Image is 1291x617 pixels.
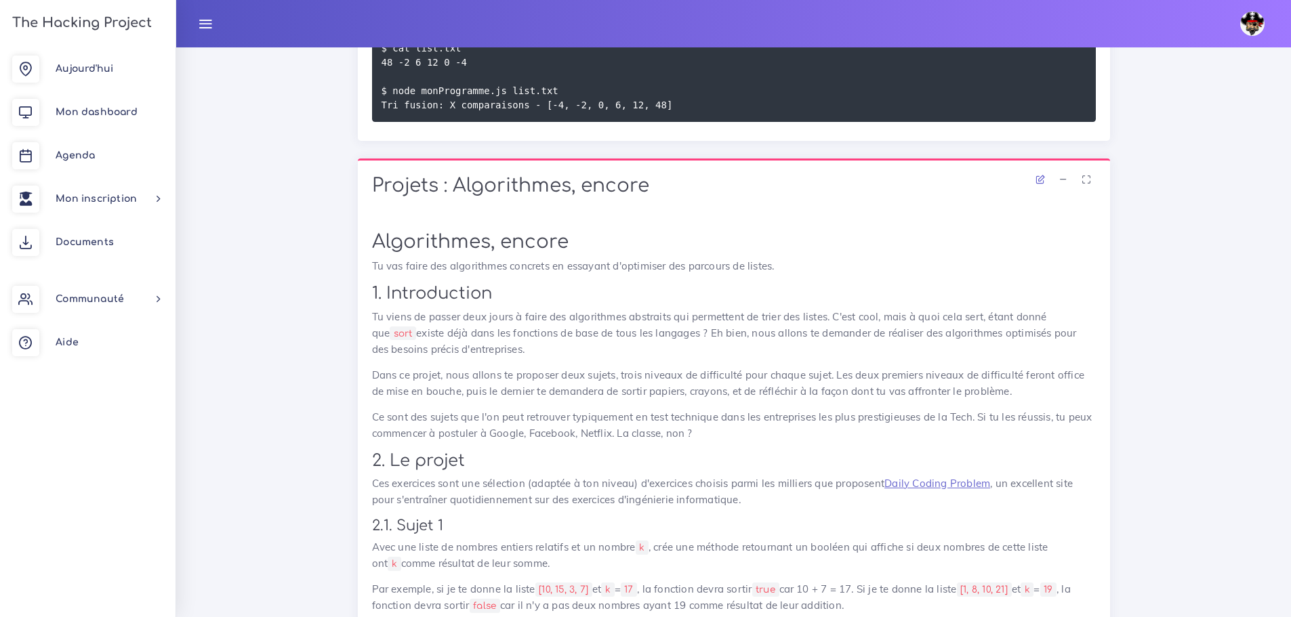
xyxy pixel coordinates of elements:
[56,150,95,161] span: Agenda
[1021,582,1033,597] code: k
[56,337,79,347] span: Aide
[372,367,1096,400] p: Dans ce projet, nous allons te proposer deux sujets, trois niveaux de difficulté pour chaque suje...
[8,16,152,30] h3: The Hacking Project
[372,258,1096,274] p: Tu vas faire des algorithmes concrets en essayant d'optimiser des parcours de listes.
[1040,582,1057,597] code: 19
[621,582,638,597] code: 17
[884,477,990,490] a: Daily Coding Problem
[372,517,1096,534] h3: 2.1. Sujet 1
[382,41,676,112] code: $ cat list.txt 48 -2 6 12 0 -4 $ node monProgramme.js list.txt Tri fusion: X comparaisons - [-4, ...
[636,540,649,555] code: k
[388,557,401,571] code: k
[56,237,114,247] span: Documents
[372,409,1096,442] p: Ce sont des sujets que l'on peut retrouver typiquement en test technique dans les entreprises les...
[56,107,138,117] span: Mon dashboard
[372,475,1096,508] p: Ces exercices sont une sélection (adaptée à ton niveau) d'exercices choisis parmi les milliers qu...
[372,451,1096,471] h2: 2. Le projet
[372,175,1096,198] h1: Projets : Algorithmes, encore
[372,581,1096,614] p: Par exemple, si je te donne la liste et = , la fonction devra sortir car 10 + 7 = 17. Si je te do...
[470,599,500,613] code: false
[372,309,1096,358] p: Tu viens de passer deux jours à faire des algorithmes abstraits qui permettent de trier des liste...
[601,582,614,597] code: k
[372,539,1096,572] p: Avec une liste de nombres entiers relatifs et un nombre , crée une méthode retournant un booléen ...
[1240,12,1265,36] img: avatar
[535,582,592,597] code: [10, 15, 3, 7]
[56,64,113,74] span: Aujourd'hui
[957,582,1012,597] code: [1, 8, 10, 21]
[752,582,779,597] code: true
[390,326,416,341] code: sort
[56,194,137,204] span: Mon inscription
[56,294,124,304] span: Communauté
[372,284,1096,303] h2: 1. Introduction
[372,231,1096,254] h1: Algorithmes, encore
